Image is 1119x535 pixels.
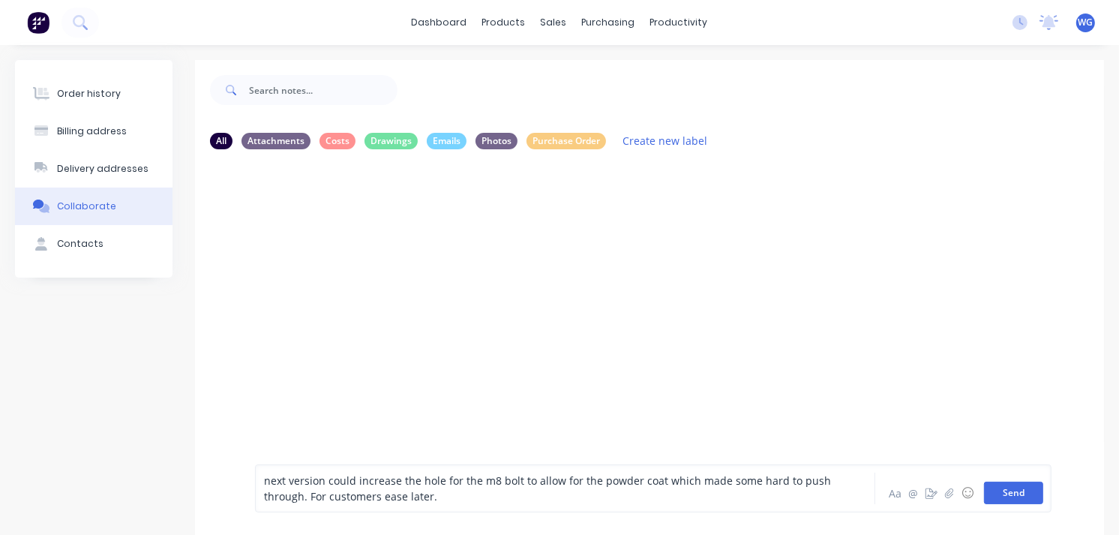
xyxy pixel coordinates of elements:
button: Delivery addresses [15,150,172,188]
div: Contacts [57,237,103,251]
button: Contacts [15,225,172,263]
div: Order history [57,87,121,101]
div: Emails [427,133,466,149]
div: All [210,133,232,149]
div: Purchase Order [526,133,606,149]
button: Collaborate [15,188,172,225]
div: Drawings [364,133,418,149]
div: Billing address [57,125,127,138]
div: Attachments [241,133,310,149]
div: sales [533,11,574,34]
div: products [475,11,533,34]
button: Create new label [615,131,715,151]
button: Aa [886,484,904,502]
button: @ [904,484,922,502]
button: Send [984,482,1043,504]
div: Delivery addresses [57,162,148,176]
a: dashboard [404,11,475,34]
img: Factory [27,11,49,34]
div: productivity [643,11,715,34]
span: next version could increase the hole for the m8 bolt to allow for the powder coat which made some... [264,473,834,503]
div: Photos [475,133,517,149]
div: Collaborate [57,200,116,213]
div: Costs [319,133,355,149]
input: Search notes... [249,75,397,105]
button: Billing address [15,113,172,150]
span: WG [1078,16,1093,29]
div: purchasing [574,11,643,34]
button: Order history [15,75,172,113]
button: ☺ [958,484,976,502]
